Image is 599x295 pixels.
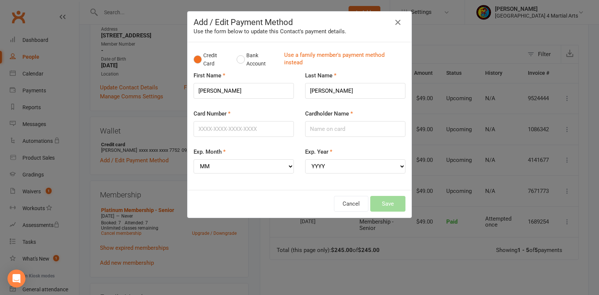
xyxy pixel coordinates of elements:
[194,48,229,71] button: Credit Card
[305,147,332,156] label: Exp. Year
[305,121,405,137] input: Name on card
[194,27,405,36] div: Use the form below to update this Contact's payment details.
[194,121,294,137] input: XXXX-XXXX-XXXX-XXXX
[194,18,405,27] h4: Add / Edit Payment Method
[237,48,278,71] button: Bank Account
[194,147,226,156] label: Exp. Month
[284,51,402,68] a: Use a family member's payment method instead
[305,71,337,80] label: Last Name
[392,16,404,28] button: Close
[194,71,225,80] label: First Name
[305,109,353,118] label: Cardholder Name
[334,196,368,212] button: Cancel
[194,109,231,118] label: Card Number
[7,270,25,288] div: Open Intercom Messenger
